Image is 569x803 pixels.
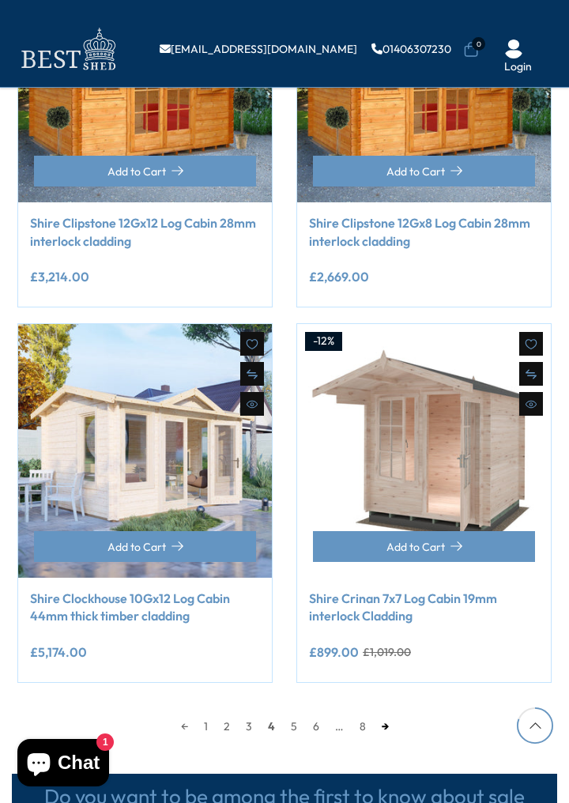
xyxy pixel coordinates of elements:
[386,166,445,177] span: Add to Cart
[30,590,260,625] a: Shire Clockhouse 10Gx12 Log Cabin 44mm thick timber cladding
[238,714,260,738] a: 3
[34,156,256,187] button: Add to Cart
[363,647,411,658] del: £1,019.00
[309,270,369,283] ins: £2,669.00
[309,646,359,658] ins: £899.00
[30,214,260,250] a: Shire Clipstone 12Gx12 Log Cabin 28mm interlock cladding
[107,541,166,552] span: Add to Cart
[12,24,122,75] img: logo
[18,324,272,578] img: Shire Clockhouse 10Gx12 Log Cabin 44mm thick timber cladding - Best Shed
[374,714,397,738] a: →
[305,332,342,351] div: -12%
[386,541,445,552] span: Add to Cart
[305,714,327,738] a: 6
[313,156,535,187] button: Add to Cart
[216,714,238,738] a: 2
[283,714,305,738] a: 5
[260,714,283,738] span: 4
[504,61,532,72] a: Login
[107,166,166,177] span: Add to Cart
[352,714,374,738] a: 8
[472,37,485,51] span: 0
[327,714,352,738] span: …
[173,714,196,738] a: ←
[196,714,216,738] a: 1
[160,43,357,55] a: [EMAIL_ADDRESS][DOMAIN_NAME]
[309,590,539,625] a: Shire Crinan 7x7 Log Cabin 19mm interlock Cladding
[30,646,87,658] ins: £5,174.00
[371,43,451,55] a: 01406307230
[297,324,551,578] img: Shire Crinan 7x7 Log Cabin 19mm interlock Cladding - Best Shed
[463,42,479,58] a: 0
[34,531,256,562] button: Add to Cart
[30,270,89,283] ins: £3,214.00
[13,739,114,790] inbox-online-store-chat: Shopify online store chat
[313,531,535,562] button: Add to Cart
[504,40,523,58] img: User Icon
[309,214,539,250] a: Shire Clipstone 12Gx8 Log Cabin 28mm interlock cladding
